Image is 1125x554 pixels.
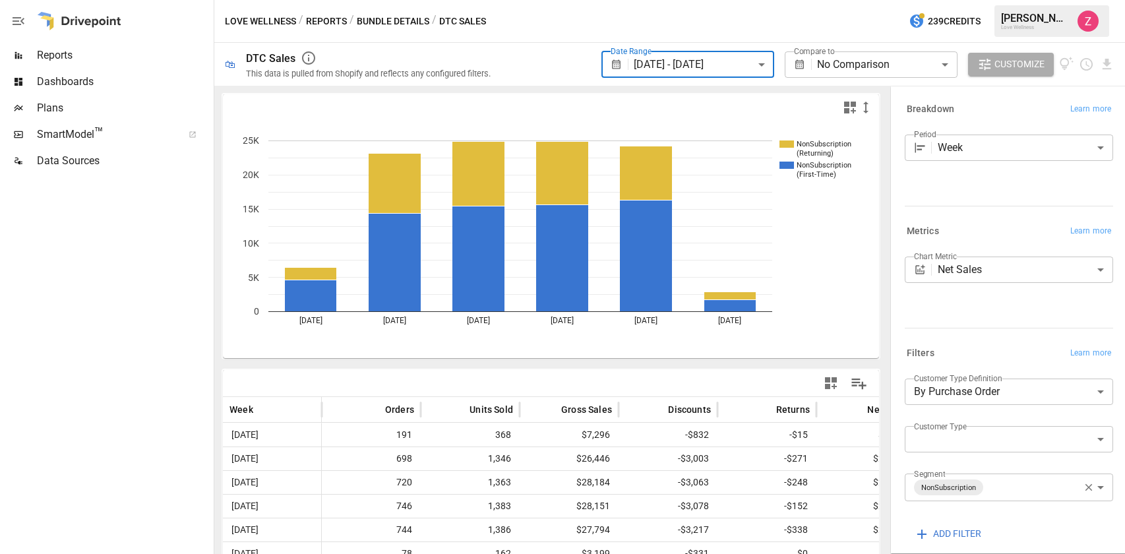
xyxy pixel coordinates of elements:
span: Learn more [1070,103,1111,116]
span: Units Sold [470,403,513,416]
span: 1,346 [427,447,513,470]
div: / [299,13,303,30]
label: Chart Metric [914,251,957,262]
span: Gross Sales [561,403,612,416]
div: This data is pulled from Shopify and reflects any configured filters. [246,69,491,78]
span: [DATE] [229,447,260,470]
button: Love Wellness [225,13,296,30]
text: [DATE] [551,316,574,325]
button: Customize [968,53,1054,77]
div: DTC Sales [246,52,295,65]
span: [DATE] [229,423,260,446]
div: Zoe Keller [1078,11,1099,32]
span: SmartModel [37,127,174,142]
text: [DATE] [467,316,490,325]
h6: Breakdown [907,102,954,117]
button: Sort [365,400,384,419]
button: Manage Columns [844,369,874,398]
span: 698 [328,447,414,470]
button: Sort [541,400,560,419]
text: NonSubscription [797,140,851,148]
label: Date Range [611,46,652,57]
span: Net Sales [867,403,909,416]
span: Orders [385,403,414,416]
div: 🛍 [225,58,235,71]
text: [DATE] [718,316,741,325]
span: 720 [328,471,414,494]
text: 20K [243,169,259,180]
text: [DATE] [299,316,322,325]
span: -$3,003 [625,447,711,470]
span: $28,184 [526,471,612,494]
span: -$15 [724,423,810,446]
label: Period [914,129,936,140]
text: 0 [254,306,259,317]
div: [DATE] - [DATE] [634,51,774,78]
svg: A chart. [223,121,869,358]
span: -$3,063 [625,471,711,494]
div: Net Sales [938,257,1113,283]
button: View documentation [1059,53,1074,77]
span: -$3,217 [625,518,711,541]
div: Week [938,135,1113,161]
text: 25K [243,135,259,146]
text: (Returning) [797,149,834,158]
span: $26,446 [526,447,612,470]
text: [DATE] [383,316,406,325]
span: 1,363 [427,471,513,494]
span: $6,449 [823,423,909,446]
span: -$832 [625,423,711,446]
text: NonSubscription [797,161,851,169]
span: Learn more [1070,225,1111,238]
span: ™ [94,125,104,141]
text: (First-Time) [797,170,836,179]
span: 746 [328,495,414,518]
span: 744 [328,518,414,541]
span: $28,151 [526,495,612,518]
span: $24,921 [823,495,909,518]
span: 1,386 [427,518,513,541]
span: Customize [994,56,1045,73]
span: Data Sources [37,153,211,169]
span: [DATE] [229,471,260,494]
button: Reports [306,13,347,30]
div: By Purchase Order [905,379,1113,405]
button: Schedule report [1079,57,1094,72]
button: Bundle Details [357,13,429,30]
span: Returns [776,403,810,416]
div: / [350,13,354,30]
span: [DATE] [229,518,260,541]
span: $24,873 [823,471,909,494]
button: Sort [450,400,468,419]
label: Segment [914,468,945,479]
span: Dashboards [37,74,211,90]
button: ADD FILTER [905,522,990,546]
button: Sort [648,400,667,419]
button: 239Credits [903,9,986,34]
span: 1,383 [427,495,513,518]
span: $7,296 [526,423,612,446]
button: Sort [255,400,273,419]
button: Download report [1099,57,1114,72]
label: Compare to [794,46,835,57]
span: NonSubscription [916,480,981,495]
label: Customer Type [914,421,967,432]
text: 15K [243,204,259,214]
text: [DATE] [634,316,657,325]
span: -$271 [724,447,810,470]
text: 10K [243,238,259,249]
span: $23,172 [823,447,909,470]
span: Learn more [1070,347,1111,360]
div: [PERSON_NAME] [1001,12,1070,24]
span: -$248 [724,471,810,494]
h6: Metrics [907,224,939,239]
span: $27,794 [526,518,612,541]
span: Discounts [668,403,711,416]
span: ADD FILTER [933,526,981,542]
label: Customer Type Definition [914,373,1002,384]
button: Sort [756,400,775,419]
span: -$152 [724,495,810,518]
span: $24,239 [823,518,909,541]
span: 239 Credits [928,13,981,30]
